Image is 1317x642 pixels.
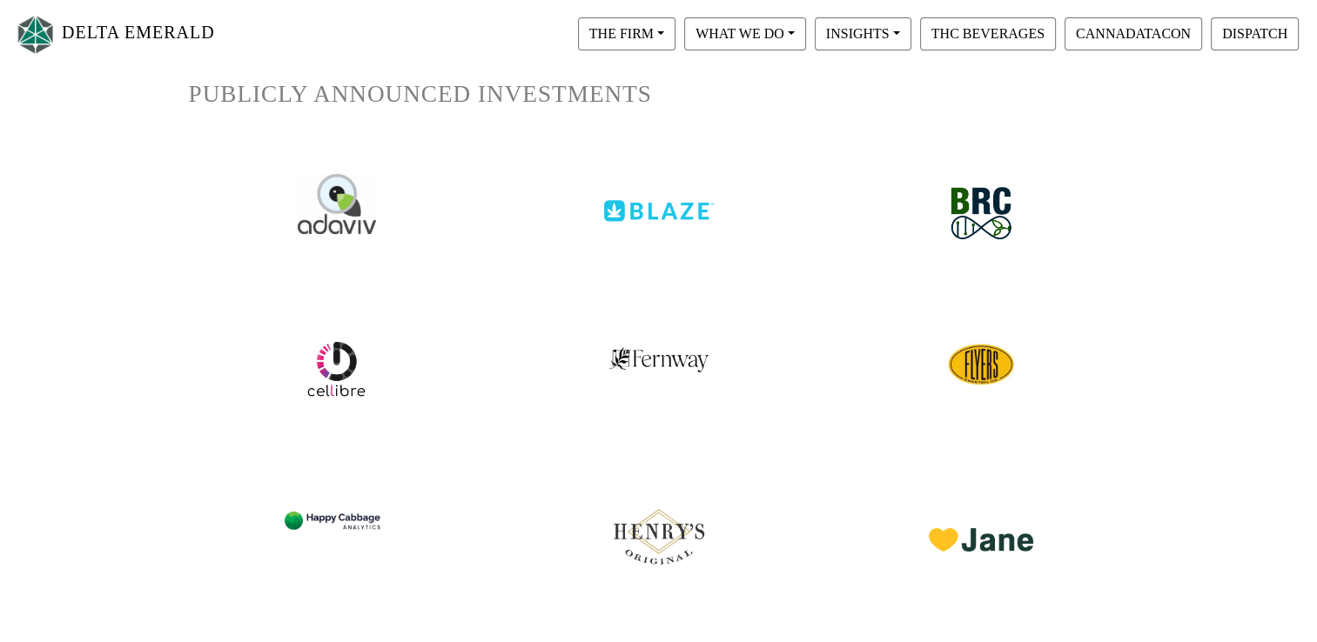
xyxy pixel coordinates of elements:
[929,485,1033,552] img: jane
[815,17,911,50] button: INSIGHTS
[1211,17,1299,50] button: DISPATCH
[684,17,806,50] button: WHAT WE DO
[937,174,1025,253] img: brc
[14,7,215,62] a: DELTA EMERALD
[306,338,366,399] img: cellibre
[14,11,57,57] img: Logo
[189,80,1129,109] h1: PUBLICLY ANNOUNCED INVESTMENTS
[285,485,389,548] img: hca
[298,174,376,234] img: adaviv
[1206,25,1303,40] a: DISPATCH
[608,330,709,373] img: fernway
[920,17,1056,50] button: THC BEVERAGES
[607,485,711,572] img: henrys
[916,25,1060,40] a: THC BEVERAGES
[946,330,1016,399] img: cellibre
[578,17,675,50] button: THE FIRM
[1065,17,1202,50] button: CANNADATACON
[604,173,714,221] img: blaze
[1060,25,1206,40] a: CANNADATACON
